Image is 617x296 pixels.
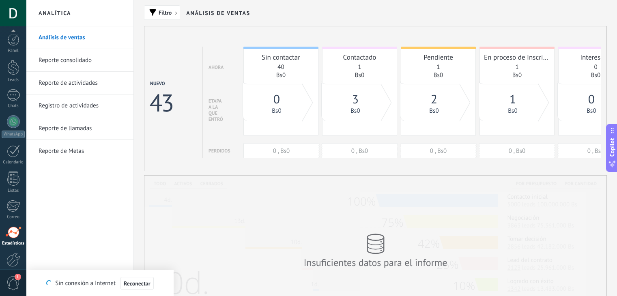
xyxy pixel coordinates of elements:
a: Bs0 [429,107,439,115]
a: Bs0 [587,107,596,115]
div: Ahora [209,64,224,71]
a: 0 [273,97,280,105]
div: 0 , Bs0 [322,147,397,155]
a: Bs0 [591,71,600,79]
span: Filtro [159,10,172,15]
a: Reporte de llamadas [39,117,125,140]
div: Perdidos [209,148,230,154]
div: Etapa a la que entró [209,98,223,122]
a: Reporte de Metas [39,140,125,163]
button: Reconectar [120,277,154,290]
div: Leads [2,77,25,83]
a: 1 [510,97,516,105]
a: 0 [588,97,595,105]
div: En proceso de Inscripción [484,53,550,62]
a: Bs0 [512,71,522,79]
div: Sin contactar [248,53,314,62]
a: 2 [431,97,437,105]
span: 0 [588,91,595,107]
div: 0 , Bs0 [479,147,555,155]
span: 0 [273,91,280,107]
li: Reporte de Metas [26,140,133,162]
div: WhatsApp [2,131,25,138]
a: Análisis de ventas [39,26,125,49]
a: Bs0 [508,107,517,115]
div: 0 , Bs0 [401,147,476,155]
a: 1 [358,63,361,71]
button: Filtro [144,5,180,20]
span: Copilot [608,138,616,157]
a: Reporte consolidado [39,49,125,72]
span: Reconectar [124,281,150,286]
li: Reporte de actividades [26,72,133,94]
a: Bs0 [350,107,360,115]
span: 3 [352,91,359,107]
a: 1 [515,63,518,71]
li: Reporte de llamadas [26,117,133,140]
a: 1 [436,63,440,71]
div: Estadísticas [2,241,25,246]
div: Nuevo [150,81,172,87]
div: Panel [2,48,25,54]
div: Chats [2,103,25,109]
a: Registro de actividades [39,94,125,117]
div: Sin conexión a Internet [46,277,153,290]
a: 40 [277,63,284,71]
span: 1 [510,91,516,107]
li: Reporte consolidado [26,49,133,72]
li: Registro de actividades [26,94,133,117]
div: Calendario [2,160,25,165]
a: Bs0 [434,71,443,79]
a: 0 [594,63,597,71]
div: Pendiente [405,53,471,62]
div: Insuficientes datos para el informe [303,256,449,269]
a: Bs0 [276,71,286,79]
div: Correo [2,214,25,220]
div: 0 , Bs0 [244,147,319,155]
a: Bs0 [355,71,364,79]
a: Reporte de actividades [39,72,125,94]
li: Análisis de ventas [26,26,133,49]
div: Contactado [327,53,393,62]
div: Listas [2,188,25,193]
div: 43 [149,87,172,118]
span: 2 [431,91,437,107]
span: 1 [15,274,21,280]
a: Bs0 [272,107,281,115]
a: 3 [352,97,359,105]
